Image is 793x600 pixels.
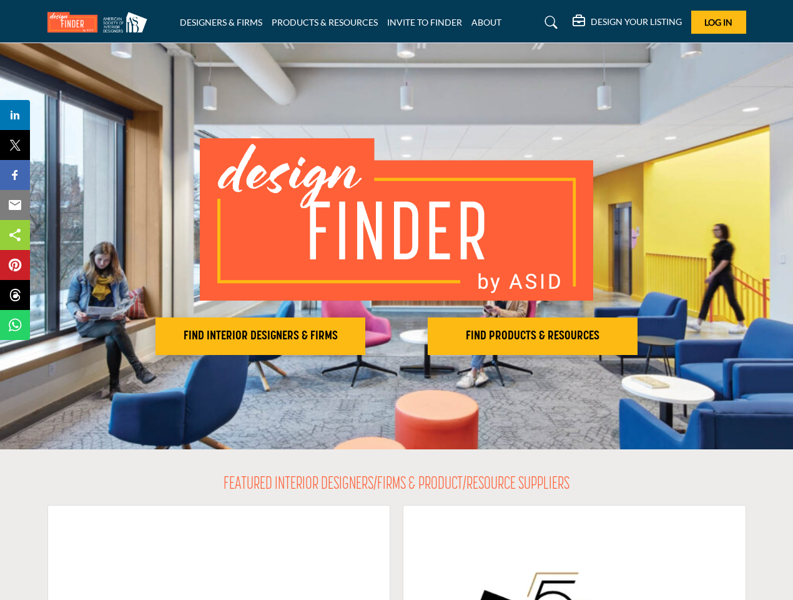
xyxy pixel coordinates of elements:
[272,17,378,27] a: PRODUCTS & RESOURCES
[691,11,746,34] button: Log In
[155,317,365,355] button: FIND INTERIOR DESIGNERS & FIRMS
[47,12,154,32] img: Site Logo
[428,317,638,355] button: FIND PRODUCTS & RESOURCES
[431,329,634,344] h2: FIND PRODUCTS & RESOURCES
[159,329,362,344] h2: FIND INTERIOR DESIGNERS & FIRMS
[180,17,262,27] a: DESIGNERS & FIRMS
[573,15,682,30] div: DESIGN YOUR LISTING
[224,474,569,496] h2: FEATURED INTERIOR DESIGNERS/FIRMS & PRODUCT/RESOURCE SUPPLIERS
[704,17,732,27] span: Log In
[471,17,501,27] a: ABOUT
[387,17,462,27] a: INVITE TO FINDER
[200,138,593,301] img: image
[591,16,682,27] h5: DESIGN YOUR LISTING
[533,12,566,32] a: Search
